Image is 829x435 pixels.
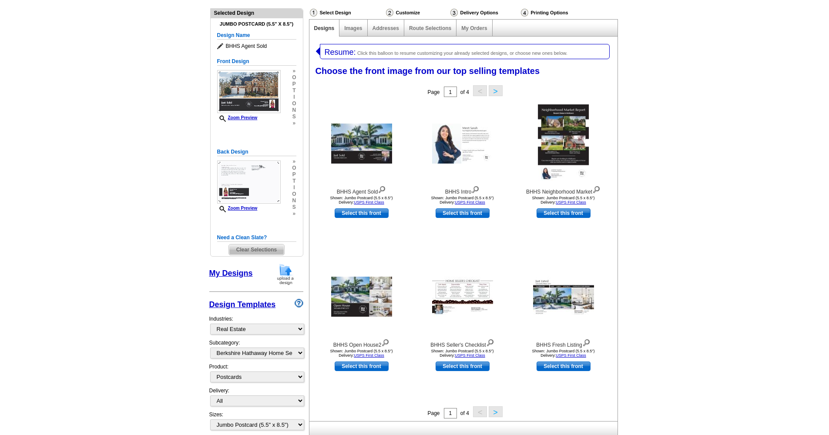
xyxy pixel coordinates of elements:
[373,25,399,31] a: Addresses
[229,244,284,255] span: Clear Selections
[331,277,392,317] img: BHHS Open House2
[292,68,296,74] span: »
[274,263,297,285] img: upload-design
[486,337,494,347] img: view design details
[335,208,389,218] a: use this design
[556,200,586,204] a: USPS First Class
[471,184,480,194] img: view design details
[378,184,386,194] img: view design details
[315,66,540,76] span: Choose the front image from our top selling templates
[217,115,258,120] a: Zoom Preview
[292,171,296,178] span: p
[292,204,296,211] span: s
[314,349,409,358] div: Shown: Jumbo Postcard (5.5 x 8.5") Delivery:
[292,197,296,204] span: n
[209,311,303,339] div: Industries:
[386,9,393,17] img: Customize
[292,120,296,127] span: »
[217,42,296,50] span: BHHS Agent Sold
[450,8,520,17] div: Delivery Options
[309,8,385,19] div: Select Design
[357,50,567,56] span: Click this balloon to resume customizing your already selected designs, or choose new ones below.
[217,234,296,242] h5: Need a Clean Slate?
[209,300,276,309] a: Design Templates
[314,25,335,31] a: Designs
[415,337,510,349] div: BHHS Seller's Checklist
[292,211,296,217] span: »
[427,410,440,416] span: Page
[292,107,296,114] span: n
[217,70,281,113] img: frontsmallthumbnail.jpg
[415,184,510,196] div: BHHS Intro
[314,184,409,196] div: BHHS Agent Sold
[516,184,611,196] div: BHHS Neighborhood Market
[473,85,487,96] button: <
[533,277,594,317] img: BHHS Fresh Listing
[292,87,296,94] span: t
[516,349,611,358] div: Shown: Jumbo Postcard (5.5 x 8.5") Delivery:
[209,363,303,387] div: Product:
[344,25,362,31] a: Images
[292,184,296,191] span: i
[295,299,303,308] img: design-wizard-help-icon.png
[537,208,591,218] a: use this design
[292,94,296,100] span: i
[292,178,296,184] span: t
[455,353,485,358] a: USPS First Class
[292,158,296,165] span: »
[292,100,296,107] span: o
[521,9,528,17] img: Printing Options & Summary
[538,104,589,183] img: BHHS Neighborhood Market
[381,337,389,347] img: view design details
[385,8,450,19] div: Customize
[325,48,356,57] span: Resume:
[354,353,384,358] a: USPS First Class
[217,31,296,40] h5: Design Name
[217,21,296,27] h4: Jumbo Postcard (5.5" x 8.5")
[460,89,469,95] span: of 4
[292,165,296,171] span: o
[516,196,611,204] div: Shown: Jumbo Postcard (5.5 x 8.5") Delivery:
[415,349,510,358] div: Shown: Jumbo Postcard (5.5 x 8.5") Delivery:
[582,337,591,347] img: view design details
[314,337,409,349] div: BHHS Open House2
[436,361,490,371] a: use this design
[427,89,440,95] span: Page
[455,200,485,204] a: USPS First Class
[314,196,409,204] div: Shown: Jumbo Postcard (5.5 x 8.5") Delivery:
[537,361,591,371] a: use this design
[450,9,458,17] img: Delivery Options
[489,406,503,417] button: >
[489,85,503,96] button: >
[473,406,487,417] button: <
[354,200,384,204] a: USPS First Class
[217,161,281,204] img: backsmallthumbnail.jpg
[211,9,303,17] div: Selected Design
[292,81,296,87] span: p
[655,233,829,435] iframe: LiveChat chat widget
[310,9,317,17] img: Select Design
[292,74,296,81] span: o
[209,339,303,363] div: Subcategory:
[292,191,296,197] span: o
[460,410,469,416] span: of 4
[217,57,296,66] h5: Front Design
[409,25,451,31] a: Route Selections
[209,387,303,411] div: Delivery:
[217,206,258,211] a: Zoom Preview
[331,124,392,164] img: BHHS Agent Sold
[335,361,389,371] a: use this design
[432,124,493,164] img: BHHS Intro
[556,353,586,358] a: USPS First Class
[217,148,296,156] h5: Back Design
[516,337,611,349] div: BHHS Fresh Listing
[316,44,320,58] img: leftArrow.png
[292,114,296,120] span: s
[592,184,601,194] img: view design details
[432,277,493,317] img: BHHS Seller's Checklist
[520,8,597,17] div: Printing Options
[209,269,253,278] a: My Designs
[415,196,510,204] div: Shown: Jumbo Postcard (5.5 x 8.5") Delivery:
[436,208,490,218] a: use this design
[209,411,303,435] div: Sizes:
